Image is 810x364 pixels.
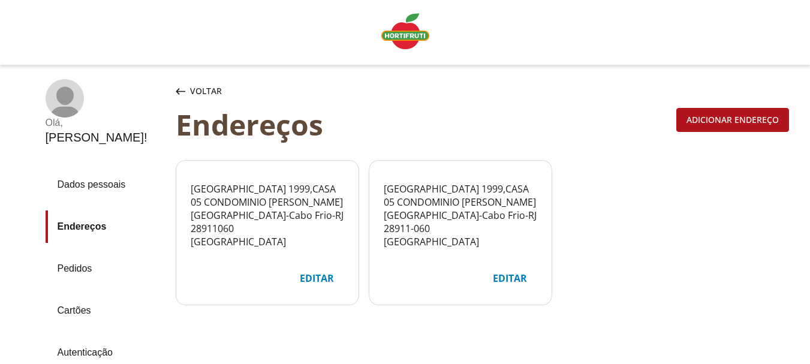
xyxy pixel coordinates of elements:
[332,209,335,222] span: -
[384,222,430,235] span: 28911-060
[46,131,147,145] div: [PERSON_NAME] !
[482,209,525,222] span: Cabo Frio
[676,112,789,125] a: Adicionar endereço
[46,252,166,285] a: Pedidos
[290,267,344,290] div: Editar
[191,182,343,209] span: CASA 05 CONDOMINIO [PERSON_NAME]
[191,235,286,248] span: [GEOGRAPHIC_DATA]
[191,182,286,195] span: [GEOGRAPHIC_DATA]
[191,209,286,222] span: [GEOGRAPHIC_DATA]
[176,108,672,141] div: Endereços
[384,182,536,209] span: CASA 05 CONDOMINIO [PERSON_NAME]
[288,182,310,195] span: 1999
[479,209,482,222] span: -
[173,79,224,103] button: Voltar
[46,169,166,201] a: Dados pessoais
[384,209,479,222] span: [GEOGRAPHIC_DATA]
[46,210,166,243] a: Endereços
[310,182,312,195] span: ,
[528,209,537,222] span: RJ
[481,182,503,195] span: 1999
[384,182,479,195] span: [GEOGRAPHIC_DATA]
[503,182,505,195] span: ,
[190,85,222,97] span: Voltar
[377,8,434,56] a: Logo
[483,266,537,290] button: Editar
[677,109,788,131] div: Adicionar endereço
[381,13,429,49] img: Logo
[46,294,166,327] a: Cartões
[286,209,289,222] span: -
[289,209,332,222] span: Cabo Frio
[290,266,344,290] button: Editar
[384,235,479,248] span: [GEOGRAPHIC_DATA]
[191,222,234,235] span: 28911060
[676,108,789,132] button: Adicionar endereço
[335,209,344,222] span: RJ
[483,267,537,290] div: Editar
[525,209,528,222] span: -
[46,118,147,128] div: Olá ,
